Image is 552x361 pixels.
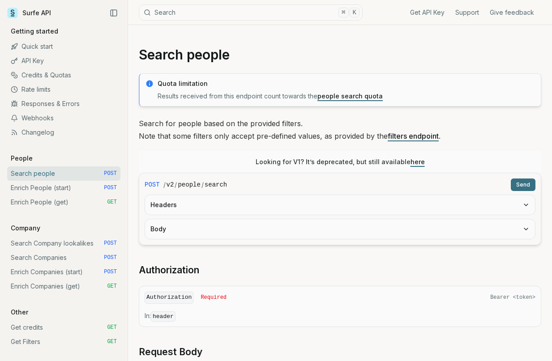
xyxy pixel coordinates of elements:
p: People [7,154,36,163]
span: POST [145,180,160,189]
span: POST [104,184,117,191]
p: Quota limitation [158,79,535,88]
span: Required [201,294,227,301]
button: Collapse Sidebar [107,6,120,20]
code: search [205,180,227,189]
a: Responses & Errors [7,97,120,111]
span: POST [104,254,117,261]
p: Results received from this endpoint count towards the [158,92,535,101]
p: Search for people based on the provided filters. Note that some filters only accept pre-defined v... [139,117,541,142]
a: Authorization [139,264,199,276]
a: Rate limits [7,82,120,97]
span: / [201,180,204,189]
a: Support [455,8,479,17]
a: Search Companies POST [7,251,120,265]
p: In: [145,311,535,321]
a: Webhooks [7,111,120,125]
a: Surfe API [7,6,51,20]
a: Get Filters GET [7,335,120,349]
a: Quick start [7,39,120,54]
span: POST [104,268,117,276]
p: Company [7,224,44,233]
span: GET [107,338,117,345]
span: / [163,180,166,189]
span: GET [107,283,117,290]
p: Looking for V1? It’s deprecated, but still available [256,157,425,166]
button: Headers [145,195,535,215]
code: people [178,180,200,189]
span: GET [107,199,117,206]
a: here [411,158,425,166]
a: Credits & Quotas [7,68,120,82]
a: Get API Key [410,8,445,17]
p: Getting started [7,27,62,36]
code: v2 [167,180,174,189]
span: / [175,180,177,189]
a: Enrich Companies (get) GET [7,279,120,293]
a: Give feedback [490,8,534,17]
kbd: K [350,8,359,17]
span: GET [107,324,117,331]
p: Other [7,308,32,317]
a: Search Company lookalikes POST [7,236,120,251]
a: Enrich People (get) GET [7,195,120,209]
a: Changelog [7,125,120,140]
a: API Key [7,54,120,68]
h1: Search people [139,47,541,63]
a: people search quota [317,92,383,100]
span: POST [104,240,117,247]
a: Request Body [139,346,202,358]
button: Body [145,219,535,239]
button: Search⌘K [139,4,363,21]
a: Search people POST [7,166,120,181]
a: filters endpoint [388,132,439,140]
code: header [151,311,175,322]
code: Authorization [145,292,193,304]
a: Enrich Companies (start) POST [7,265,120,279]
button: Send [511,178,535,191]
span: POST [104,170,117,177]
kbd: ⌘ [338,8,348,17]
a: Enrich People (start) POST [7,181,120,195]
a: Get credits GET [7,320,120,335]
span: Bearer <token> [490,294,535,301]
